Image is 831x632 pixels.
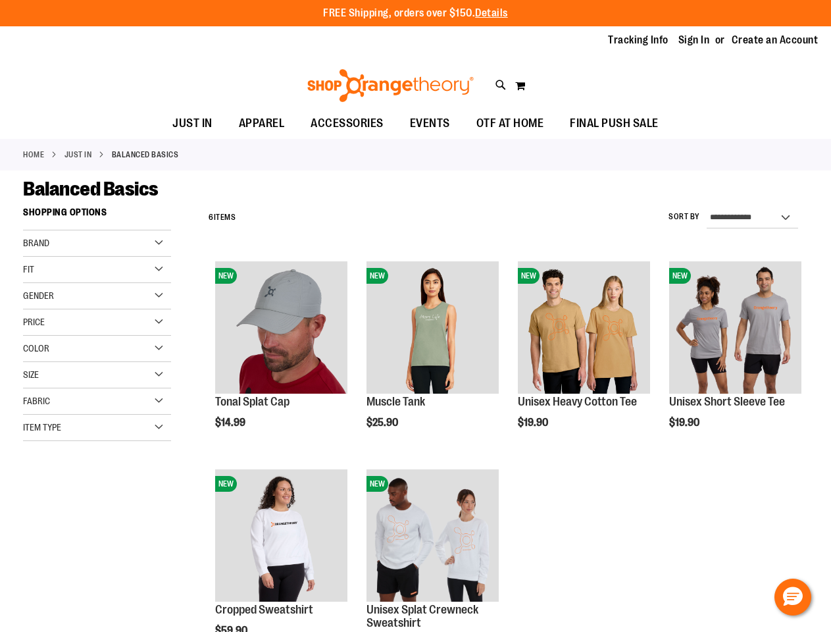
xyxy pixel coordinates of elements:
[159,109,226,138] a: JUST IN
[663,255,808,462] div: product
[215,417,247,429] span: $14.99
[518,395,637,408] a: Unisex Heavy Cotton Tee
[410,109,450,138] span: EVENTS
[215,469,347,604] a: Front of 2024 Q3 Balanced Basic Womens Cropped SweatshirtNEW
[366,417,400,429] span: $25.90
[366,268,388,284] span: NEW
[209,207,236,228] h2: Items
[215,261,347,394] img: Product image for Grey Tonal Splat Cap
[23,422,61,433] span: Item Type
[669,261,801,394] img: Unisex Short Sleeve Tee
[215,476,237,492] span: NEW
[209,255,354,462] div: product
[366,476,388,492] span: NEW
[397,109,463,139] a: EVENTS
[323,6,508,21] p: FREE Shipping, orders over $150.
[112,149,179,161] strong: Balanced Basics
[311,109,384,138] span: ACCESSORIES
[215,395,290,408] a: Tonal Splat Cap
[23,317,45,327] span: Price
[511,255,657,462] div: product
[732,33,818,47] a: Create an Account
[366,261,499,396] a: Muscle TankNEW
[23,396,50,406] span: Fabric
[366,395,425,408] a: Muscle Tank
[608,33,668,47] a: Tracking Info
[366,469,499,602] img: Unisex Splat Crewneck Sweatshirt
[23,201,171,230] strong: Shopping Options
[215,261,347,396] a: Product image for Grey Tonal Splat CapNEW
[226,109,298,139] a: APPAREL
[23,178,159,200] span: Balanced Basics
[215,603,313,616] a: Cropped Sweatshirt
[23,149,44,161] a: Home
[669,261,801,396] a: Unisex Short Sleeve TeeNEW
[476,109,544,138] span: OTF AT HOME
[366,603,478,629] a: Unisex Splat Crewneck Sweatshirt
[668,211,700,223] label: Sort By
[570,109,659,138] span: FINAL PUSH SALE
[669,395,785,408] a: Unisex Short Sleeve Tee
[669,417,701,429] span: $19.90
[209,213,214,222] span: 6
[463,109,557,139] a: OTF AT HOME
[366,469,499,604] a: Unisex Splat Crewneck SweatshirtNEW
[305,69,476,102] img: Shop Orangetheory
[774,579,811,616] button: Hello, have a question? Let’s chat.
[23,238,49,248] span: Brand
[557,109,672,139] a: FINAL PUSH SALE
[475,7,508,19] a: Details
[23,264,34,275] span: Fit
[297,109,397,139] a: ACCESSORIES
[360,255,505,462] div: product
[23,290,54,301] span: Gender
[518,261,650,394] img: Unisex Heavy Cotton Tee
[366,261,499,394] img: Muscle Tank
[64,149,92,161] a: JUST IN
[518,268,540,284] span: NEW
[215,268,237,284] span: NEW
[23,369,39,380] span: Size
[215,469,347,602] img: Front of 2024 Q3 Balanced Basic Womens Cropped Sweatshirt
[518,261,650,396] a: Unisex Heavy Cotton TeeNEW
[518,417,550,429] span: $19.90
[172,109,213,138] span: JUST IN
[23,343,49,354] span: Color
[669,268,691,284] span: NEW
[678,33,710,47] a: Sign In
[239,109,285,138] span: APPAREL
